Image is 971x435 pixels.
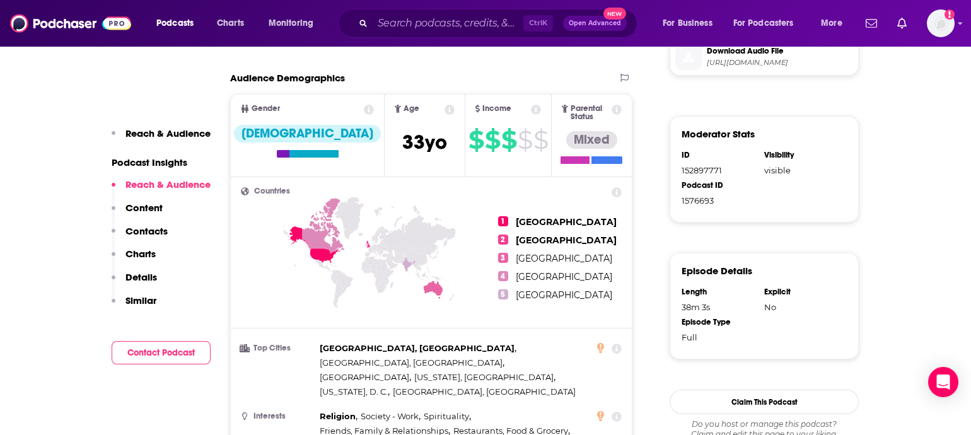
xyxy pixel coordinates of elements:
h3: Top Cities [241,344,315,352]
img: Podchaser - Follow, Share and Rate Podcasts [10,11,131,35]
div: Explicit [764,287,839,297]
span: [GEOGRAPHIC_DATA] [516,216,617,228]
button: Content [112,202,163,225]
div: Search podcasts, credits, & more... [350,9,649,38]
h2: Audience Demographics [230,72,345,84]
span: $ [518,130,532,150]
span: https://www.buzzsprout.com/1265507/episodes/11519125-e104-q-a-your-digestion-questions-answered.mp3 [707,58,853,67]
span: $ [533,130,548,150]
span: , [414,370,555,385]
span: Religion [320,411,356,421]
span: 1 [498,216,508,226]
div: Full [682,332,756,342]
p: Content [125,202,163,214]
span: , [320,341,516,356]
span: For Business [663,14,712,32]
button: Show profile menu [927,9,955,37]
input: Search podcasts, credits, & more... [373,13,523,33]
h3: Episode Details [682,265,752,277]
span: $ [485,130,500,150]
a: Show notifications dropdown [861,13,882,34]
p: Contacts [125,225,168,237]
button: Reach & Audience [112,178,211,202]
span: For Podcasters [733,14,794,32]
span: $ [501,130,516,150]
div: Open Intercom Messenger [928,367,958,397]
span: $ [468,130,484,150]
span: 33 yo [402,130,447,154]
span: 3 [498,253,508,263]
div: [DEMOGRAPHIC_DATA] [234,125,381,142]
span: Download Audio File [707,45,853,57]
span: [GEOGRAPHIC_DATA] [516,289,612,301]
span: [GEOGRAPHIC_DATA] [516,271,612,282]
div: visible [764,165,839,175]
a: Show notifications dropdown [892,13,912,34]
h3: Moderator Stats [682,128,755,140]
div: ID [682,150,756,160]
span: More [821,14,842,32]
div: Podcast ID [682,180,756,190]
div: 1576693 [682,195,756,206]
span: , [361,409,421,424]
div: Length [682,287,756,297]
span: Countries [254,187,290,195]
span: Do you host or manage this podcast? [670,419,859,429]
p: Details [125,271,157,283]
p: Charts [125,248,156,260]
span: , [320,356,504,370]
span: Spirituality [424,411,469,421]
span: 4 [498,271,508,281]
span: Income [482,105,511,113]
button: open menu [812,13,858,33]
button: open menu [260,13,330,33]
button: Open AdvancedNew [563,16,627,31]
p: Podcast Insights [112,156,211,168]
p: Similar [125,294,156,306]
span: Age [404,105,419,113]
button: Details [112,271,157,294]
button: Similar [112,294,156,318]
button: open menu [654,13,728,33]
span: [GEOGRAPHIC_DATA] [320,372,409,382]
div: No [764,302,839,312]
span: [US_STATE], D. C. [320,386,388,397]
span: Society - Work [361,411,419,421]
div: Mixed [566,131,617,149]
span: Parental Status [571,105,610,121]
div: Visibility [764,150,839,160]
span: [GEOGRAPHIC_DATA], [GEOGRAPHIC_DATA] [320,357,503,368]
span: Gender [252,105,280,113]
p: Reach & Audience [125,127,211,139]
span: , [320,370,411,385]
span: Monitoring [269,14,313,32]
span: [GEOGRAPHIC_DATA], [GEOGRAPHIC_DATA] [393,386,576,397]
span: , [320,409,358,424]
button: Contacts [112,225,168,248]
span: , [424,409,471,424]
span: Podcasts [156,14,194,32]
span: Ctrl K [523,15,553,32]
a: Charts [209,13,252,33]
span: Logged in as nicole.koremenos [927,9,955,37]
button: open menu [148,13,210,33]
span: [GEOGRAPHIC_DATA], [GEOGRAPHIC_DATA] [320,343,515,353]
button: Claim This Podcast [670,390,859,414]
span: [US_STATE], [GEOGRAPHIC_DATA] [414,372,554,382]
svg: Add a profile image [945,9,955,20]
span: Charts [217,14,244,32]
button: Reach & Audience [112,127,211,151]
span: , [320,385,390,399]
div: 152897771 [682,165,756,175]
a: Download Audio File[URL][DOMAIN_NAME] [675,43,853,70]
div: Episode Type [682,317,756,327]
div: 38m 3s [682,302,756,312]
p: Reach & Audience [125,178,211,190]
span: 5 [498,289,508,299]
img: User Profile [927,9,955,37]
button: Charts [112,248,156,271]
span: [GEOGRAPHIC_DATA] [516,235,617,246]
h3: Interests [241,412,315,420]
span: Open Advanced [569,20,621,26]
